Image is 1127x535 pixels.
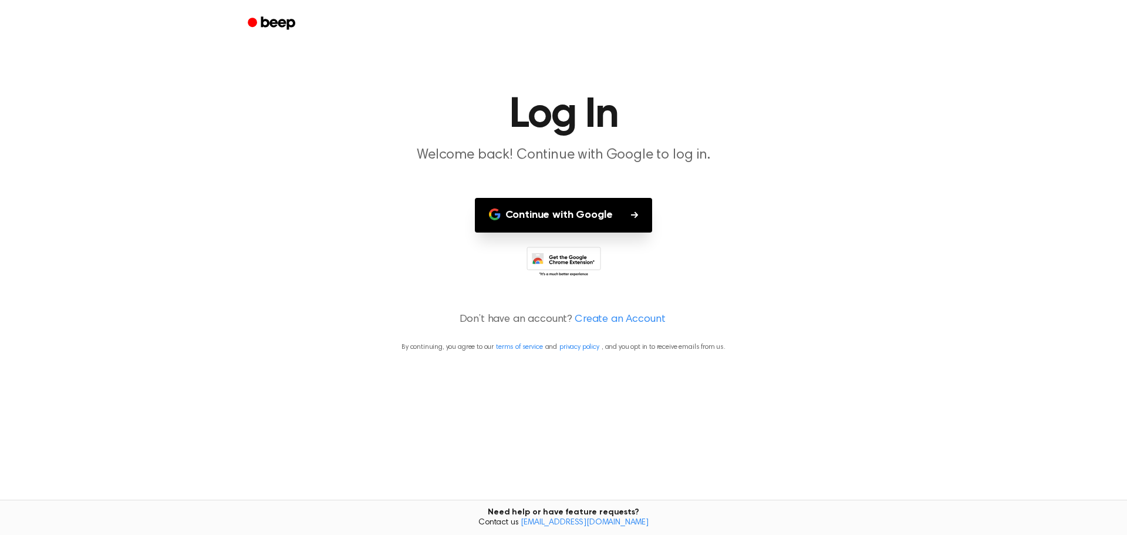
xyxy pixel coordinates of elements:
[14,312,1113,328] p: Don’t have an account?
[496,344,542,351] a: terms of service
[559,344,599,351] a: privacy policy
[14,342,1113,352] p: By continuing, you agree to our and , and you opt in to receive emails from us.
[263,94,864,136] h1: Log In
[239,12,306,35] a: Beep
[7,518,1120,529] span: Contact us
[475,198,653,233] button: Continue with Google
[575,312,665,328] a: Create an Account
[338,146,789,165] p: Welcome back! Continue with Google to log in.
[521,519,649,527] a: [EMAIL_ADDRESS][DOMAIN_NAME]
